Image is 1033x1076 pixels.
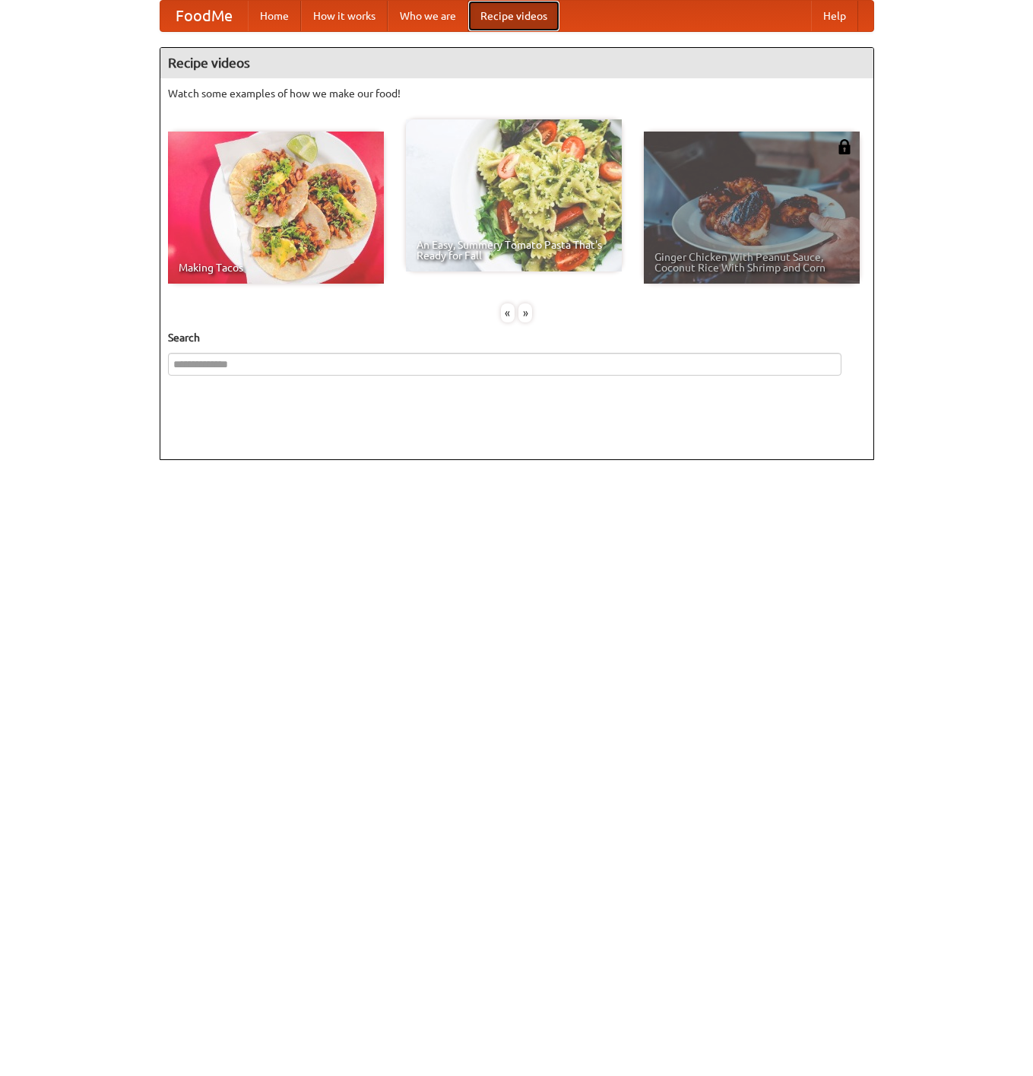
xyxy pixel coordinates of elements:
a: Home [248,1,301,31]
h5: Search [168,330,866,345]
span: An Easy, Summery Tomato Pasta That's Ready for Fall [417,240,611,261]
a: Who we are [388,1,468,31]
div: » [518,303,532,322]
a: Recipe videos [468,1,559,31]
div: « [501,303,515,322]
a: An Easy, Summery Tomato Pasta That's Ready for Fall [406,119,622,271]
a: Making Tacos [168,132,384,284]
a: Help [811,1,858,31]
a: How it works [301,1,388,31]
span: Making Tacos [179,262,373,273]
img: 483408.png [837,139,852,154]
a: FoodMe [160,1,248,31]
h4: Recipe videos [160,48,873,78]
p: Watch some examples of how we make our food! [168,86,866,101]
